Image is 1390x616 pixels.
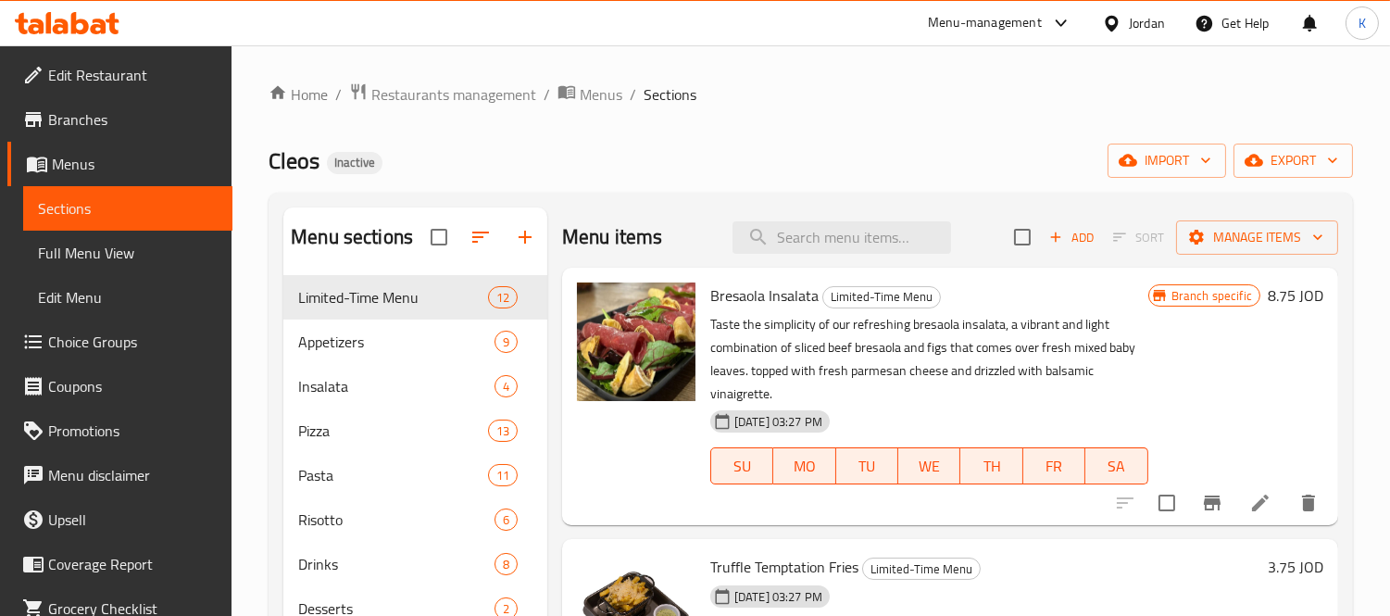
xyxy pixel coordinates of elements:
h2: Menu sections [291,223,413,251]
span: FR [1031,453,1078,480]
nav: breadcrumb [269,82,1353,107]
div: Limited-Time Menu [822,286,941,308]
li: / [544,83,550,106]
div: items [495,553,518,575]
div: items [495,509,518,531]
div: items [495,375,518,397]
span: TU [844,453,891,480]
span: export [1248,149,1338,172]
a: Home [269,83,328,106]
button: SA [1085,447,1147,484]
h6: 8.75 JOD [1268,283,1323,308]
span: Manage items [1191,226,1323,249]
button: Add [1042,223,1101,252]
span: Menus [580,83,622,106]
img: Bresaola Insalata [577,283,695,401]
button: TU [836,447,898,484]
a: Edit Restaurant [7,53,232,97]
a: Edit menu item [1249,492,1271,514]
a: Upsell [7,497,232,542]
span: [DATE] 03:27 PM [727,588,830,606]
a: Menu disclaimer [7,453,232,497]
span: Pizza [298,420,487,442]
span: [DATE] 03:27 PM [727,413,830,431]
span: Bresaola Insalata [710,282,819,309]
span: Coverage Report [48,553,218,575]
span: Cleos [269,140,319,182]
div: Drinks8 [283,542,547,586]
p: Taste the simplicity of our refreshing bresaola insalata, a vibrant and light combination of slic... [710,313,1148,406]
span: Menus [52,153,218,175]
span: TH [968,453,1015,480]
button: SU [710,447,773,484]
span: Limited-Time Menu [863,559,980,580]
span: import [1122,149,1211,172]
span: Pasta [298,464,487,486]
span: SU [719,453,766,480]
a: Full Menu View [23,231,232,275]
span: Select to update [1147,484,1186,522]
span: Add [1046,227,1096,248]
span: Restaurants management [371,83,536,106]
span: 9 [495,333,517,351]
span: MO [781,453,828,480]
span: Choice Groups [48,331,218,353]
a: Edit Menu [23,275,232,320]
button: import [1108,144,1226,178]
a: Restaurants management [349,82,536,107]
span: Insalata [298,375,495,397]
div: Pasta11 [283,453,547,497]
span: Truffle Temptation Fries [710,553,858,581]
a: Branches [7,97,232,142]
span: Limited-Time Menu [298,286,487,308]
li: / [335,83,342,106]
a: Menus [557,82,622,107]
span: SA [1093,453,1140,480]
span: 12 [489,289,517,307]
span: Edit Menu [38,286,218,308]
button: Manage items [1176,220,1338,255]
a: Promotions [7,409,232,453]
div: Inactive [327,152,382,174]
div: Risotto6 [283,497,547,542]
div: Jordan [1129,13,1165,33]
div: items [495,331,518,353]
div: Menu-management [928,12,1042,34]
button: MO [773,447,835,484]
a: Choice Groups [7,320,232,364]
button: Add section [503,215,547,259]
button: Branch-specific-item [1190,481,1234,525]
span: 4 [495,378,517,396]
button: WE [898,447,960,484]
span: 13 [489,422,517,440]
span: Appetizers [298,331,495,353]
span: Risotto [298,509,495,531]
div: items [488,420,518,442]
a: Coverage Report [7,542,232,586]
span: Add item [1042,223,1101,252]
li: / [630,83,636,106]
span: Upsell [48,509,218,531]
span: Select all sections [420,218,458,257]
div: Limited-Time Menu12 [283,275,547,320]
span: Select section [1003,218,1042,257]
span: 6 [495,511,517,529]
span: Edit Restaurant [48,64,218,86]
span: Select section first [1101,223,1176,252]
div: Appetizers9 [283,320,547,364]
span: Limited-Time Menu [823,286,940,308]
a: Menus [7,142,232,186]
span: Drinks [298,553,495,575]
span: Sections [38,197,218,220]
button: TH [960,447,1022,484]
span: Promotions [48,420,218,442]
input: search [733,221,951,254]
div: Pizza13 [283,409,547,453]
button: FR [1023,447,1085,484]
